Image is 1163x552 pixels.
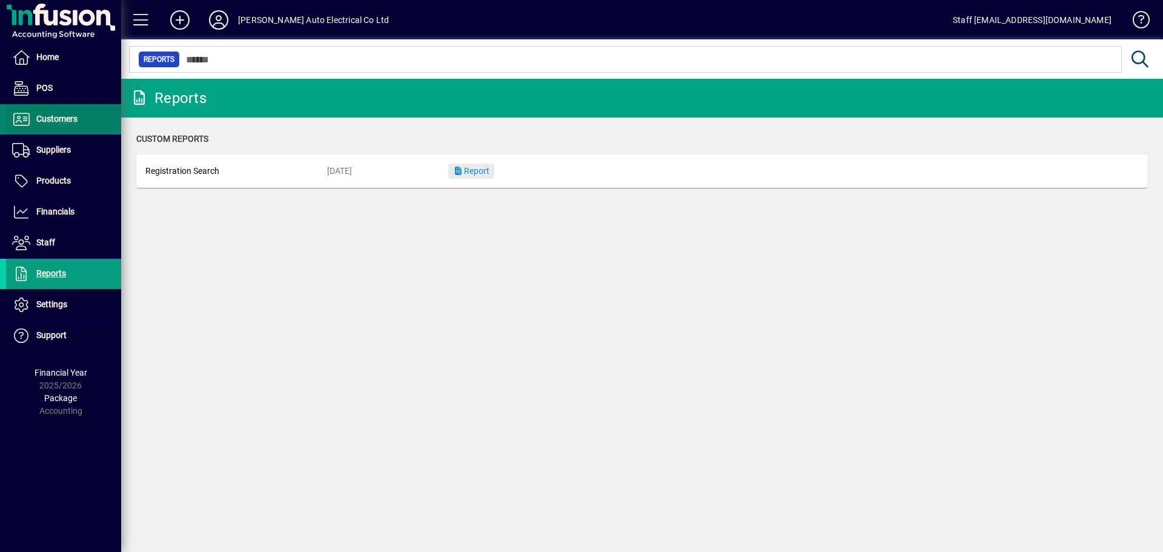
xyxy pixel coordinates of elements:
[36,207,75,216] span: Financials
[130,88,207,108] div: Reports
[36,145,71,155] span: Suppliers
[44,393,77,403] span: Package
[6,104,121,135] a: Customers
[136,134,208,144] span: Custom Reports
[6,321,121,351] a: Support
[327,165,448,178] div: [DATE]
[6,42,121,73] a: Home
[6,228,121,258] a: Staff
[238,10,389,30] div: [PERSON_NAME] Auto Electrical Co Ltd
[36,83,53,93] span: POS
[36,176,71,185] span: Products
[36,268,66,278] span: Reports
[36,238,55,247] span: Staff
[199,9,238,31] button: Profile
[144,53,174,65] span: Reports
[6,135,121,165] a: Suppliers
[6,166,121,196] a: Products
[1124,2,1148,42] a: Knowledge Base
[36,299,67,309] span: Settings
[35,368,87,377] span: Financial Year
[448,164,494,179] button: Report
[36,330,67,340] span: Support
[36,114,78,124] span: Customers
[953,10,1112,30] div: Staff [EMAIL_ADDRESS][DOMAIN_NAME]
[6,73,121,104] a: POS
[6,197,121,227] a: Financials
[145,165,327,178] div: Registration Search
[161,9,199,31] button: Add
[6,290,121,320] a: Settings
[36,52,59,62] span: Home
[453,166,489,176] span: Report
